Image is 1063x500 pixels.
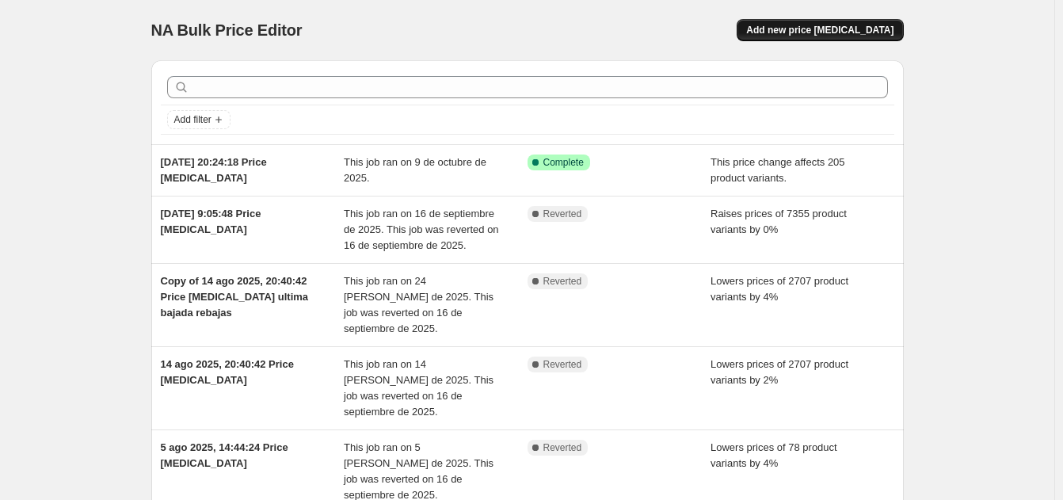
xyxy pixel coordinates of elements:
[746,24,893,36] span: Add new price [MEDICAL_DATA]
[167,110,231,129] button: Add filter
[711,275,848,303] span: Lowers prices of 2707 product variants by 4%
[161,358,294,386] span: 14 ago 2025, 20:40:42 Price [MEDICAL_DATA]
[151,21,303,39] span: NA Bulk Price Editor
[161,156,267,184] span: [DATE] 20:24:18 Price [MEDICAL_DATA]
[344,358,493,418] span: This job ran on 14 [PERSON_NAME] de 2025. This job was reverted on 16 de septiembre de 2025.
[161,441,288,469] span: 5 ago 2025, 14:44:24 Price [MEDICAL_DATA]
[711,156,845,184] span: This price change affects 205 product variants.
[543,358,582,371] span: Reverted
[161,275,309,319] span: Copy of 14 ago 2025, 20:40:42 Price [MEDICAL_DATA] ultima bajada rebajas
[344,208,499,251] span: This job ran on 16 de septiembre de 2025. This job was reverted on 16 de septiembre de 2025.
[174,113,211,126] span: Add filter
[344,156,486,184] span: This job ran on 9 de octubre de 2025.
[543,208,582,220] span: Reverted
[543,441,582,454] span: Reverted
[161,208,261,235] span: [DATE] 9:05:48 Price [MEDICAL_DATA]
[711,208,847,235] span: Raises prices of 7355 product variants by 0%
[711,358,848,386] span: Lowers prices of 2707 product variants by 2%
[737,19,903,41] button: Add new price [MEDICAL_DATA]
[543,156,584,169] span: Complete
[543,275,582,288] span: Reverted
[711,441,837,469] span: Lowers prices of 78 product variants by 4%
[344,275,493,334] span: This job ran on 24 [PERSON_NAME] de 2025. This job was reverted on 16 de septiembre de 2025.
